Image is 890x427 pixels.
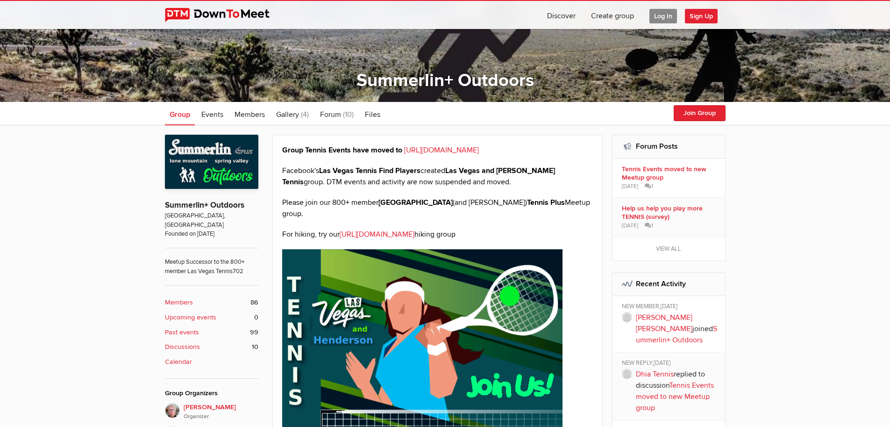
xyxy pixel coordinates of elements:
span: Meetup Successor to the 800+ member Las Vegas Tennis702 [165,248,258,276]
a: Files [360,102,385,125]
a: [URL][DOMAIN_NAME] [404,145,479,155]
a: Sign Up [685,1,725,29]
strong: Group Tennis Events have moved to [282,145,402,155]
p: For hiking, try our hiking group [282,229,593,240]
strong: [GEOGRAPHIC_DATA] [378,198,453,207]
a: Create group [584,1,641,29]
span: [PERSON_NAME] [184,402,258,421]
button: Join Group [674,105,726,121]
p: replied to discussion [636,369,719,413]
p: Please join our 800+ member (and [PERSON_NAME]) Meetup group. [282,197,593,219]
span: 99 [250,327,258,338]
span: Forum [320,110,341,119]
a: View all [612,237,725,261]
b: Calendar [165,357,192,367]
a: [PERSON_NAME] [PERSON_NAME] [636,313,692,333]
a: Tennis Events moved to new Meetup group [636,381,714,413]
a: Help us help you play more TENNIS (survey) [DATE] 1 [612,198,725,237]
b: Upcoming events [165,312,216,323]
a: Discover [540,1,583,29]
div: Group Organizers [165,388,258,398]
a: Upcoming events 0 [165,312,258,323]
img: Summerlin+ Outdoors [165,135,258,189]
span: [DATE] [622,222,638,230]
span: Files [365,110,380,119]
a: Events [197,102,228,125]
span: [DATE] [661,303,677,310]
span: [GEOGRAPHIC_DATA], [GEOGRAPHIC_DATA] [165,211,258,230]
a: Dhia Tennis [636,369,674,379]
span: Gallery [276,110,299,119]
span: 10 [252,342,258,352]
div: NEW MEMBER, [622,303,719,312]
b: Discussions [165,342,200,352]
img: Bob Carroll [165,403,180,418]
span: 86 [250,297,258,308]
span: 1 [645,222,653,230]
a: Forum Posts [636,142,678,151]
strong: Las Vegas Tennis Find Players [319,166,420,175]
b: Help us help you play more TENNIS (survey) [622,204,719,221]
p: joined [636,312,719,346]
i: Organizer [184,413,258,421]
strong: Tennis Plus [527,198,565,207]
p: Facebook's created group. DTM events and activity are now suspended and moved. [282,165,593,188]
a: [PERSON_NAME]Organizer [165,403,258,421]
span: Group [170,110,190,119]
span: (4) [301,110,309,119]
span: 1 [645,182,653,191]
b: Past events [165,327,199,338]
span: Founded on [DATE] [165,230,258,239]
span: [DATE] [654,359,670,367]
span: [DATE] [622,182,638,191]
a: Gallery (4) [271,102,313,125]
a: Log In [642,1,684,29]
h2: Recent Activity [622,273,716,295]
a: Forum (10) [315,102,358,125]
a: Tennis Events moved to new Meetup group [DATE] 1 [612,159,725,197]
a: Calendar [165,357,258,367]
span: Events [201,110,223,119]
div: NEW REPLY, [622,359,719,369]
a: [URL][DOMAIN_NAME] [340,230,414,239]
span: 0 [254,312,258,323]
a: Discussions 10 [165,342,258,352]
a: Group [165,102,195,125]
b: Members [165,297,193,308]
span: Log In [649,9,677,23]
span: (10) [343,110,354,119]
span: Members [235,110,265,119]
a: Members [230,102,270,125]
span: Sign Up [685,9,718,23]
a: Past events 99 [165,327,258,338]
img: DownToMeet [165,8,284,22]
a: Members 86 [165,297,258,308]
b: Tennis Events moved to new Meetup group [622,165,719,182]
